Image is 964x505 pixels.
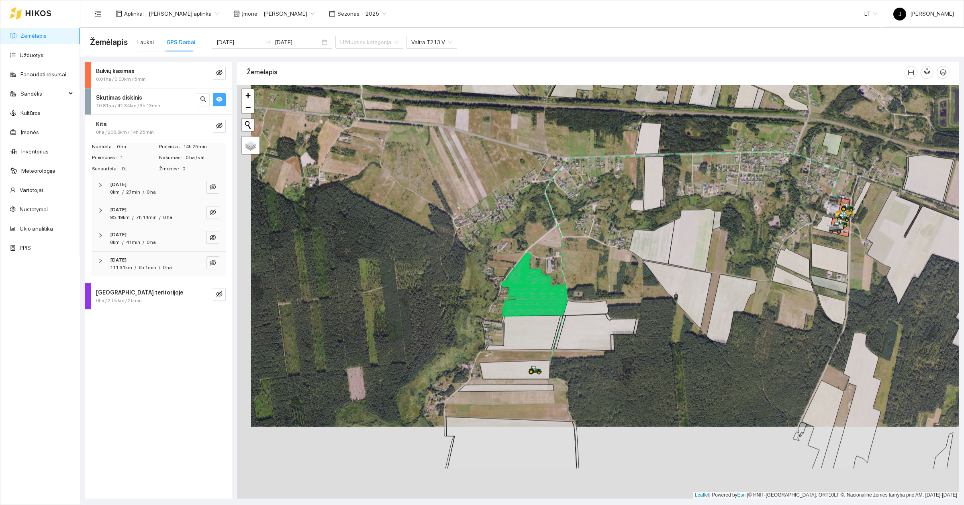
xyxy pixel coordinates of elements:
span: shop [233,10,240,17]
span: 0.01ha / 0.03km / 5min [96,76,146,83]
input: Pabaigos data [275,38,320,47]
span: eye-invisible [210,209,216,217]
span: | [747,492,748,498]
span: / [159,265,160,270]
span: Žemėlapis [90,36,128,49]
span: to [265,39,272,45]
span: [PERSON_NAME] [893,10,954,17]
button: eye-invisible [213,288,226,301]
span: right [98,233,103,238]
div: Laukai [137,38,154,47]
div: [DATE]95.49km/7h 14min/0 haeye-invisible [92,201,226,226]
span: column-width [905,69,917,76]
span: 10.81ha / 42.34km / 3h 13min [96,102,160,110]
div: [DATE]0km/27min/0 haeye-invisible [92,176,226,201]
span: Jerzy Gvozdovicz aplinka [149,8,219,20]
input: Pradžios data [216,38,262,47]
a: Esri [737,492,746,498]
div: Skutimas diskinis10.81ha / 42.34km / 3h 13minsearcheye [85,88,232,114]
span: eye-invisible [210,260,216,267]
a: Vartotojai [20,187,43,193]
span: 1 [120,154,158,162]
span: right [98,208,103,213]
span: 6h 1min [139,265,156,270]
a: Žemėlapis [20,33,47,39]
div: GPS Darbai [167,38,195,47]
span: right [98,183,103,188]
span: Valtra T213 V [411,36,452,48]
span: LT [864,8,877,20]
div: Bulvių kasimas0.01ha / 0.03km / 5mineye-invisible [85,62,232,88]
button: eye [213,93,226,106]
strong: Skutimas diskinis [96,94,142,101]
a: Užduotys [20,52,43,58]
span: / [135,265,136,270]
button: eye-invisible [206,256,219,269]
span: 0km [110,189,120,195]
button: eye-invisible [213,67,226,80]
span: Praleista [159,143,183,151]
span: / [122,189,124,195]
a: PPIS [20,245,31,251]
button: eye-invisible [206,181,219,194]
button: eye-invisible [206,206,219,219]
strong: Bulvių kasimas [96,68,135,74]
div: [DATE]0km/41min/0 haeye-invisible [92,226,226,251]
strong: [DATE] [110,182,127,187]
span: 0 ha [117,143,158,151]
span: eye [216,96,223,104]
span: eye-invisible [210,234,216,242]
span: Sunaudota [92,165,122,173]
div: Kita0ha / 206.8km / 14h 25mineye-invisible [85,115,232,141]
strong: [DATE] [110,207,127,213]
a: Įmonės [20,129,39,135]
a: Ūkio analitika [20,225,53,232]
span: 0L [122,165,158,173]
span: 0ha / 2.05km / 26min [96,297,142,305]
button: eye-invisible [206,231,219,244]
span: Nudirbta [92,143,117,151]
a: Inventorius [21,148,49,155]
span: 95.49km [110,215,130,220]
span: eye-invisible [210,184,216,191]
span: layout [116,10,122,17]
span: Aplinka : [124,9,144,18]
div: Žemėlapis [247,61,905,84]
a: Zoom in [242,89,254,101]
span: Priemonės [92,154,120,162]
span: 111.31km [110,265,132,270]
span: / [159,215,161,220]
strong: [GEOGRAPHIC_DATA] teritorijoje [96,289,183,296]
span: 0 [182,165,225,173]
span: 0ha / 206.8km / 14h 25min [96,129,154,136]
button: Initiate a new search [242,119,254,131]
a: Layers [242,137,259,154]
button: menu-fold [90,6,106,22]
span: + [245,90,251,100]
span: 0 ha [147,189,156,195]
span: 41min [126,239,140,245]
a: Kultūros [20,110,41,116]
div: [GEOGRAPHIC_DATA] teritorijoje0ha / 2.05km / 26mineye-invisible [85,283,232,309]
strong: [DATE] [110,232,127,237]
span: eye-invisible [216,291,223,299]
span: Jerzy Gvozdovič [263,8,315,20]
span: calendar [329,10,335,17]
a: Panaudoti resursai [20,71,66,78]
span: swap-right [265,39,272,45]
span: 0 ha / val. [186,154,225,162]
a: Zoom out [242,101,254,113]
strong: [DATE] [110,257,127,263]
span: / [143,239,144,245]
span: / [132,215,134,220]
span: 0km [110,239,120,245]
span: J [899,8,901,20]
span: / [122,239,124,245]
span: Sezonas : [337,9,361,18]
button: search [197,93,210,106]
span: 14h 25min [183,143,225,151]
button: column-width [905,66,917,79]
span: eye-invisible [216,123,223,130]
span: − [245,102,251,112]
div: | Powered by © HNIT-[GEOGRAPHIC_DATA]; ORT10LT ©, Nacionalinė žemės tarnyba prie AM, [DATE]-[DATE] [693,492,959,499]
